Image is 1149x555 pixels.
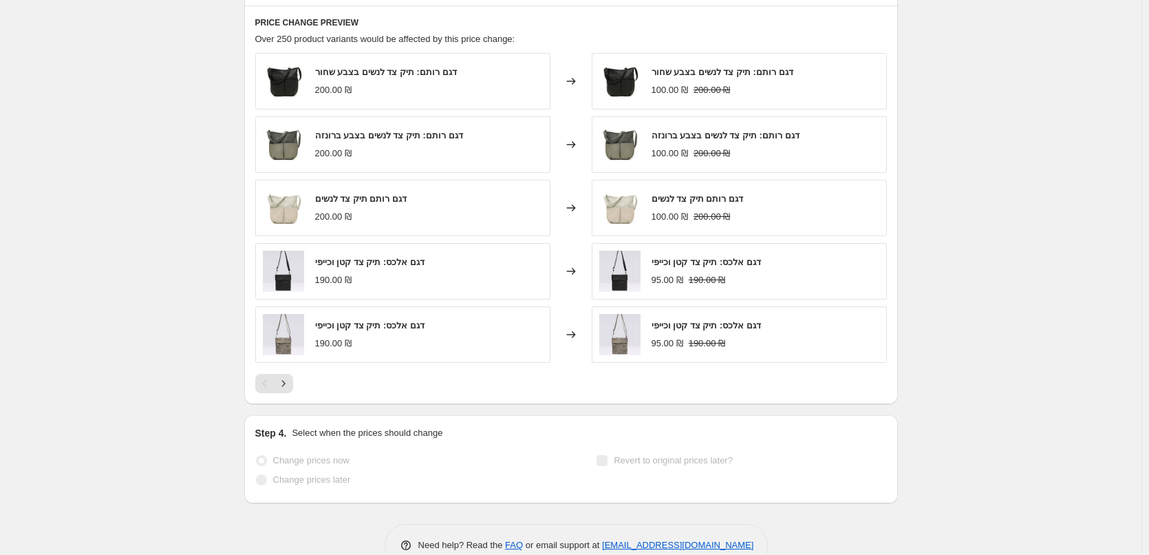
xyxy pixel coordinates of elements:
[652,320,761,331] span: דגם אלכס: תיק צד קטן וכייפי
[652,67,793,77] span: דגם רותם: תיק צד לנשים בצבע שחור
[652,83,688,97] div: 100.00 ₪
[315,130,463,140] span: דגם רותם: תיק צד לנשים בצבע ברונזה
[315,320,425,331] span: דגם אלכס: תיק צד קטן וכייפי
[694,147,730,160] strike: 200.00 ₪
[599,61,641,102] img: 193006_min_BLA-1_80x.jpg
[255,17,887,28] h6: PRICE CHANGE PREVIEW
[652,257,761,267] span: דגם אלכס: תיק צד קטן וכייפי
[315,67,457,77] span: דגם רותם: תיק צד לנשים בצבע שחור
[255,374,293,393] nav: Pagination
[292,426,442,440] p: Select when the prices should change
[315,337,352,350] div: 190.00 ₪
[614,455,733,465] span: Revert to original prices later?
[274,374,293,393] button: Next
[599,124,641,165] img: 193006_min_BRO-1-1_80x.jpg
[315,83,352,97] div: 200.00 ₪
[263,124,304,165] img: 193006_min_BRO-1-1_80x.jpg
[652,147,688,160] div: 100.00 ₪
[689,273,725,287] strike: 190.00 ₪
[599,251,641,292] img: 193002-1_80x.jpg
[255,34,515,44] span: Over 250 product variants would be affected by this price change:
[315,273,352,287] div: 190.00 ₪
[273,474,351,485] span: Change prices later
[505,540,523,550] a: FAQ
[315,210,352,224] div: 200.00 ₪
[315,257,425,267] span: דגם אלכס: תיק צד קטן וכייפי
[273,455,350,465] span: Change prices now
[315,193,407,204] span: דגם רותם תיק צד לנשים
[263,61,304,102] img: 193006_min_BLA-1_80x.jpg
[652,130,799,140] span: דגם רותם: תיק צד לנשים בצבע ברונזה
[652,337,683,350] div: 95.00 ₪
[263,314,304,355] img: 193002_80x.jpg
[652,210,688,224] div: 100.00 ₪
[652,273,683,287] div: 95.00 ₪
[255,426,287,440] h2: Step 4.
[263,187,304,229] img: 193006_min_GRA-1_80x.jpg
[694,83,730,97] strike: 200.00 ₪
[599,314,641,355] img: 193002_80x.jpg
[599,187,641,229] img: 193006_min_GRA-1_80x.jpg
[523,540,602,550] span: or email support at
[315,147,352,160] div: 200.00 ₪
[418,540,506,550] span: Need help? Read the
[652,193,743,204] span: דגם רותם תיק צד לנשים
[694,210,730,224] strike: 200.00 ₪
[263,251,304,292] img: 193002-1_80x.jpg
[602,540,753,550] a: [EMAIL_ADDRESS][DOMAIN_NAME]
[689,337,725,350] strike: 190.00 ₪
